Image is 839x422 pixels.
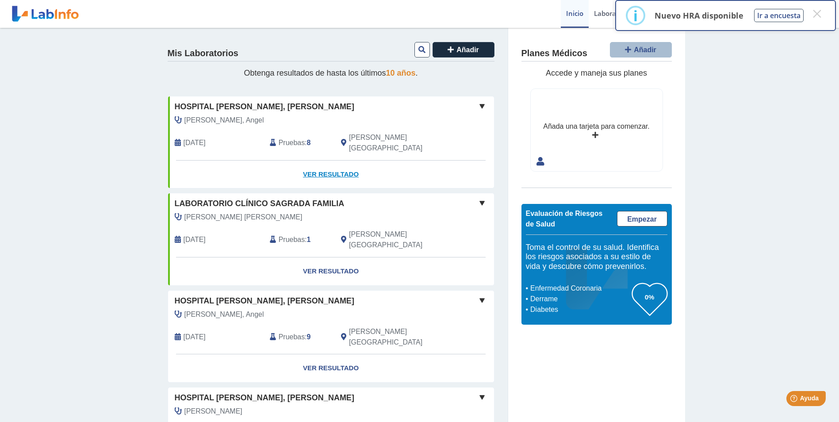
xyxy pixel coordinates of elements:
a: Empezar [617,211,667,226]
span: Evaluación de Riesgos de Salud [526,210,603,228]
div: i [633,8,638,23]
div: : [263,132,334,153]
p: Nuevo HRA disponible [655,10,743,21]
iframe: Help widget launcher [760,387,829,412]
a: Ver Resultado [168,354,494,382]
li: Derrame [528,294,632,304]
button: Ir a encuesta [754,9,804,22]
span: 10 años [386,69,416,77]
span: Villalba, PR [349,229,447,250]
span: Rivera Santos, Angel [184,115,264,126]
div: Añada una tarjeta para comenzar. [543,121,649,132]
span: Rivera Santos, Angel [184,309,264,320]
span: Ponce, PR [349,326,447,348]
span: Laboratorio Clínico Sagrada Familia [175,198,345,210]
span: Mellado Lopez, Carlos [184,212,303,223]
span: Pruebas [279,332,305,342]
h4: Planes Médicos [521,48,587,59]
span: 2025-08-23 [184,138,206,148]
button: Añadir [433,42,494,58]
span: Hospital [PERSON_NAME], [PERSON_NAME] [175,295,354,307]
b: 9 [307,333,311,341]
li: Diabetes [528,304,632,315]
span: Ponce, PR [349,132,447,153]
a: Ver Resultado [168,257,494,285]
h4: Mis Laboratorios [168,48,238,59]
a: Ver Resultado [168,161,494,188]
button: Close this dialog [809,6,825,22]
span: Añadir [456,46,479,54]
span: Pruebas [279,138,305,148]
h3: 0% [632,292,667,303]
b: 8 [307,139,311,146]
span: Obtenga resultados de hasta los últimos . [244,69,418,77]
button: Añadir [610,42,672,58]
div: : [263,326,334,348]
span: Vergne Santiago, Norma [184,406,242,417]
span: Hospital [PERSON_NAME], [PERSON_NAME] [175,101,354,113]
span: 2025-05-17 [184,332,206,342]
span: Hospital [PERSON_NAME], [PERSON_NAME] [175,392,354,404]
div: : [263,229,334,250]
span: Empezar [627,215,657,223]
li: Enfermedad Coronaria [528,283,632,294]
span: Pruebas [279,234,305,245]
span: Accede y maneja sus planes [546,69,647,77]
h5: Toma el control de su salud. Identifica los riesgos asociados a su estilo de vida y descubre cómo... [526,243,667,272]
b: 1 [307,236,311,243]
span: 2022-05-02 [184,234,206,245]
span: Añadir [634,46,656,54]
